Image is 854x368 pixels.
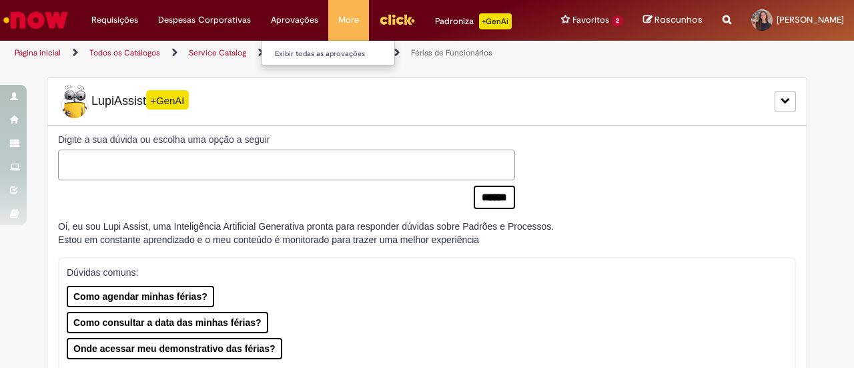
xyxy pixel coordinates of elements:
[146,90,189,110] span: +GenAI
[643,14,703,27] a: Rascunhos
[15,47,61,58] a: Página inicial
[612,15,623,27] span: 2
[338,13,359,27] span: More
[89,47,160,58] a: Todos os Catálogos
[655,13,703,26] span: Rascunhos
[261,40,395,65] ul: Aprovações
[158,13,251,27] span: Despesas Corporativas
[262,47,408,61] a: Exibir todas as aprovações
[58,220,554,246] div: Oi, eu sou Lupi Assist, uma Inteligência Artificial Generativa pronta para responder dúvidas sobr...
[67,312,268,333] button: Como consultar a data das minhas férias?
[58,85,91,118] img: Lupi
[10,41,559,65] ul: Trilhas de página
[67,266,777,279] p: Dúvidas comuns:
[572,13,609,27] span: Favoritos
[271,13,318,27] span: Aprovações
[435,13,512,29] div: Padroniza
[777,14,844,25] span: [PERSON_NAME]
[379,9,415,29] img: click_logo_yellow_360x200.png
[58,133,515,146] label: Digite a sua dúvida ou escolha uma opção a seguir
[58,85,189,118] span: LupiAssist
[189,47,246,58] a: Service Catalog
[91,13,138,27] span: Requisições
[67,286,214,307] button: Como agendar minhas férias?
[1,7,70,33] img: ServiceNow
[67,338,282,359] button: Onde acessar meu demonstrativo das férias?
[479,13,512,29] p: +GenAi
[411,47,492,58] a: Férias de Funcionários
[47,77,807,126] div: LupiLupiAssist+GenAI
